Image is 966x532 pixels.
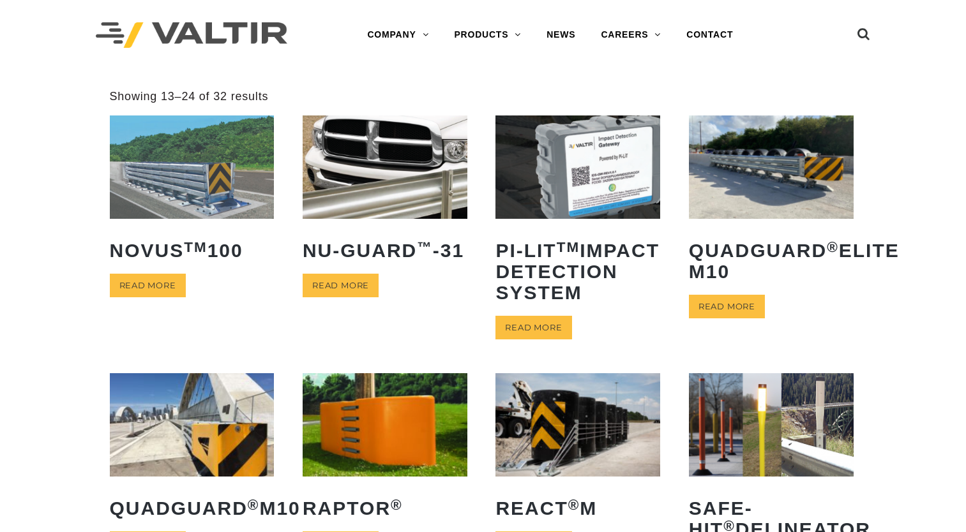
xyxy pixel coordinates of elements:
a: Read more about “PI-LITTM Impact Detection System” [495,316,571,339]
a: COMPANY [354,22,441,48]
h2: PI-LIT Impact Detection System [495,230,660,313]
a: PRODUCTS [441,22,534,48]
sup: ® [827,239,839,255]
a: CAREERS [588,22,674,48]
p: Showing 13–24 of 32 results [110,89,269,104]
a: NOVUSTM100 [110,115,275,270]
a: NEWS [534,22,588,48]
h2: NOVUS 100 [110,230,275,270]
a: QuadGuard®M10 [110,373,275,528]
h2: NU-GUARD -31 [303,230,467,270]
h2: QuadGuard Elite M10 [689,230,854,292]
sup: ® [568,497,580,513]
sup: ® [248,497,260,513]
a: PI-LITTMImpact Detection System [495,115,660,312]
sup: ™ [417,239,433,255]
h2: RAPTOR [303,488,467,528]
a: Read more about “NU-GUARD™-31” [303,274,379,297]
a: RAPTOR® [303,373,467,528]
a: Read more about “QuadGuard® Elite M10” [689,295,765,318]
a: NU-GUARD™-31 [303,115,467,270]
sup: TM [557,239,580,255]
a: Read more about “NOVUSTM 100” [110,274,186,297]
img: Valtir [96,22,287,48]
a: CONTACT [674,22,746,48]
h2: REACT M [495,488,660,528]
a: QuadGuard®Elite M10 [689,115,854,291]
a: REACT®M [495,373,660,528]
sup: TM [184,239,208,255]
h2: QuadGuard M10 [110,488,275,528]
sup: ® [391,497,403,513]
